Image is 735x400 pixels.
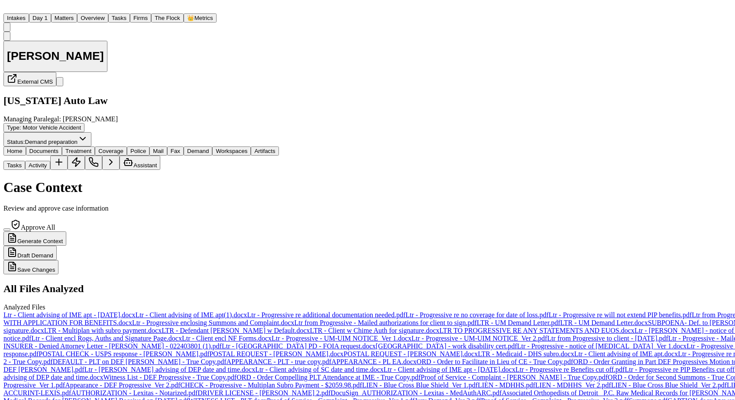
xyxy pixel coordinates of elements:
span: Status: [7,139,25,145]
a: Ltr - Client encl Rogs, Auths and Signature Page.docx [31,335,182,342]
span: Type : [7,124,21,131]
span: Workspaces [216,148,247,154]
a: Ltr from Progressive - Mailed authorizations for client to sign.pdf [295,319,477,326]
a: POSTAL REQUEST - [PERSON_NAME].docx [343,350,478,358]
a: Overview [77,14,108,21]
a: LIEN - MDHHS_Ver 2.pdf [535,381,611,389]
a: Ltr - Progressive - notice of [MEDICAL_DATA]_Ver 1.docx [517,342,687,350]
a: APPEARANCE - PLT - true copy.pdf [227,358,332,365]
a: Ltr - Client encl NF Forms.docx [182,335,272,342]
span: Assistant [133,162,157,169]
button: Draft Demand [3,246,57,260]
button: Edit Type: Motor Vehicle Accident [3,123,84,132]
button: The Flock [151,13,184,23]
span: Fax [171,148,180,154]
span: [PERSON_NAME] [63,115,118,123]
a: LTR - UM Demand Letter.pdf [477,319,560,326]
a: DRIVER LICENSE - [PERSON_NAME] 2.pdf [198,389,330,397]
a: Ltr - Client advising of IME apt - [DATE].docx [3,311,135,319]
a: LTR TO PROGRESSIVE RE ANY STATEMENTS AND EUOS.docx [440,327,635,334]
button: Assistant [120,156,160,170]
a: LIEN - MDHHS.pdf [478,381,535,389]
a: POSTAL CHECK - USPS response - [PERSON_NAME].pdf [39,350,209,358]
span: Motor Vehicle Accident [23,124,81,131]
span: Metrics [194,15,213,21]
a: LIEN - Blue Cross Blue Shield_Ver 2.pdf [611,381,727,389]
a: AUTHORIZATION - Lexitas - Notarized.pdf [71,389,198,397]
button: crownMetrics [184,13,217,23]
button: Day 1 [29,13,51,23]
span: Managing Paralegal: [3,115,61,123]
a: Home [3,6,14,13]
button: Firms [130,13,151,23]
button: Matters [51,13,77,23]
span: Home [7,148,23,154]
a: Ltr - Client advising of SC date and time.docx [255,366,383,373]
a: Day 1 [29,14,51,21]
a: [GEOGRAPHIC_DATA] - work disability cert.pdf [376,342,517,350]
a: Intakes [3,14,29,21]
button: Edit matter name [3,41,107,72]
button: Save Changes [3,260,58,274]
span: Mail [153,148,163,154]
button: Activity [25,161,50,170]
a: Tasks [108,14,130,21]
label: Approve All [10,224,55,231]
a: ORD - Order to Facilitate in Lieu of CE - True Copy.pdf [417,358,573,365]
a: crownMetrics [184,14,217,21]
button: Copy Matter ID [3,32,10,41]
a: ORD - Order Compelling PLT Attendance at IME - True Copy.pdf [236,374,421,381]
span: crown [187,15,194,21]
a: Appearance - DEF Progressive_Ver 2.pdf [65,381,180,389]
a: Ltr - Client advising of IME apt(1).docx [135,311,247,319]
a: Firms [130,14,151,21]
button: Create Immediate Task [68,156,85,170]
a: Witness List - DEF Progressive - True Copy.pdf [103,374,236,381]
a: Ltr - [PERSON_NAME] advising of DEP date and time.docx [84,366,255,373]
button: Make a Call [85,156,102,170]
span: Documents [29,148,58,154]
a: The Flock [151,14,184,21]
span: Police [130,148,146,154]
button: External CMS [3,72,56,86]
a: Proof of Service - Complaint - [PERSON_NAME] - True Copy.pdf [421,374,608,381]
a: Ltr - Progressive re will not extend PIP benefits.pdf [549,311,692,319]
a: LTR - Client w Chime Auth for signature.docx [310,327,440,334]
img: Finch Logo [3,3,14,12]
a: Ltr - Client advising of IME apt - [DATE].docx [384,366,515,373]
span: Coverage [98,148,123,154]
button: Generate Context [3,231,66,246]
a: LTR - Defendant [PERSON_NAME] w Default.docx [162,327,310,334]
a: Ltr - Progressive re no coverage for date of loss.pdf [405,311,549,319]
a: DocuSign_AUTHORIZATION - Lexitas - MedAuthARC.pdf [330,389,502,397]
a: LTR - Multiplan with subro payment.docx [44,327,162,334]
button: Change status from Demand preparation [3,132,91,146]
span: Demand [187,148,209,154]
a: POSTAL REQUEST - [PERSON_NAME].docx [209,350,343,358]
a: LIEN - Blue Cross Blue Shield_Ver 1.pdf [362,381,478,389]
a: DEFAULT - PLT on DEF [PERSON_NAME] - True Copy.pdf [53,358,227,365]
a: Ltr - Progressive - UM-UIM NOTICE_Ver 2.pdf [411,335,547,342]
button: Add Task [50,156,68,170]
a: Ltr from Progressive to client - [DATE].pdf [547,335,668,342]
span: Treatment [65,148,91,154]
span: External CMS [17,78,53,85]
a: Ltr - Progressive - UM-UIM NOTICE_Ver 1.docx [272,335,411,342]
button: Intakes [3,13,29,23]
a: CHECK - Progressive - Multiplan Subro Payment - $2059.98.pdf [180,381,362,389]
a: Matters [51,14,77,21]
a: Ltr - Client advising of IME apt.docx [574,350,678,358]
a: Ltr - Progressive enclosing Summons and Complaint.docx [132,319,295,326]
button: Overview [77,13,108,23]
a: LTR - UM Demand Letter.docx [560,319,648,326]
button: Tasks [108,13,130,23]
a: Ltr - Progressive re additional documentation needed.pdf [247,311,406,319]
span: Artifacts [254,148,275,154]
span: Demand preparation [25,139,78,145]
a: LTR - Medicaid - DHS subro.docx [478,350,574,358]
h1: [PERSON_NAME] [7,49,104,63]
a: Ltr - [GEOGRAPHIC_DATA] PD - FOIA request.docx [222,342,376,350]
a: APPEARANCE - PL EA.docx [331,358,417,365]
button: Tasks [3,161,25,170]
a: Ltr - Progressive re Benefits cut off.pdf [515,366,625,373]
